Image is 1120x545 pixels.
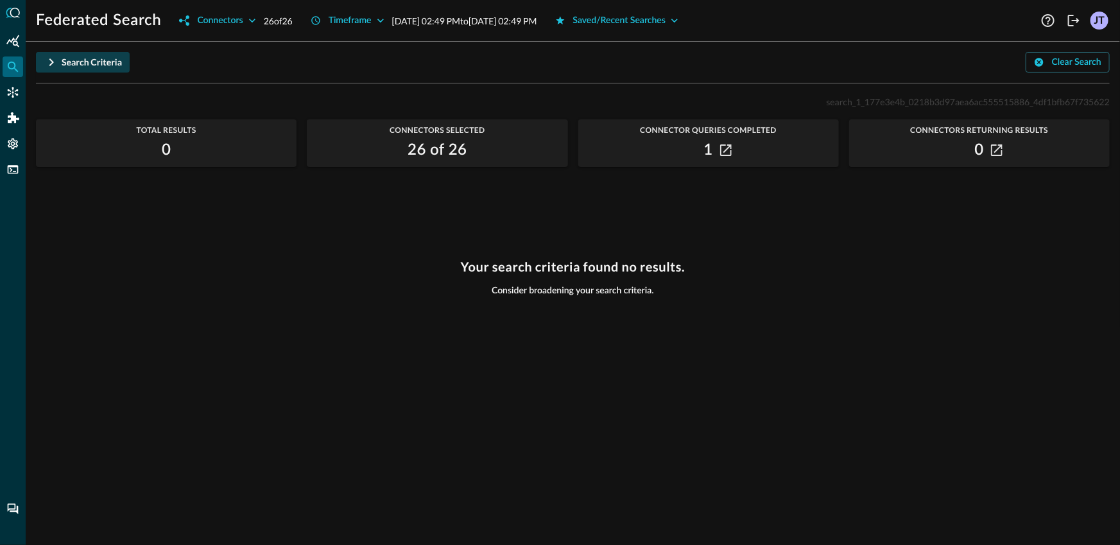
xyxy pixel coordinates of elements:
[36,126,297,135] span: Total Results
[1090,12,1108,30] div: JT
[3,159,23,180] div: FSQL
[461,259,685,275] h3: Your search criteria found no results.
[62,55,122,71] div: Search Criteria
[703,140,712,160] h2: 1
[408,140,467,160] h2: 26 of 26
[975,140,984,160] h2: 0
[1064,10,1084,31] button: Logout
[827,96,1110,107] span: search_1_177e3e4b_0218b3d97aea6ac555515886_4df1bfb67f735622
[849,126,1110,135] span: Connectors Returning Results
[3,134,23,154] div: Settings
[3,31,23,51] div: Summary Insights
[3,499,23,519] div: Chat
[36,10,161,31] h1: Federated Search
[307,126,567,135] span: Connectors Selected
[162,140,171,160] h2: 0
[329,13,372,29] div: Timeframe
[573,13,666,29] div: Saved/Recent Searches
[1038,10,1058,31] button: Help
[578,126,839,135] span: Connector Queries Completed
[492,285,654,297] span: Consider broadening your search criteria.
[36,52,130,73] button: Search Criteria
[3,82,23,103] div: Connectors
[3,56,23,77] div: Federated Search
[171,10,263,31] button: Connectors
[303,10,392,31] button: Timeframe
[1052,55,1101,71] div: Clear Search
[3,108,24,128] div: Addons
[264,14,293,28] p: 26 of 26
[1026,52,1110,73] button: Clear Search
[547,10,687,31] button: Saved/Recent Searches
[392,14,537,28] p: [DATE] 02:49 PM to [DATE] 02:49 PM
[197,13,243,29] div: Connectors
